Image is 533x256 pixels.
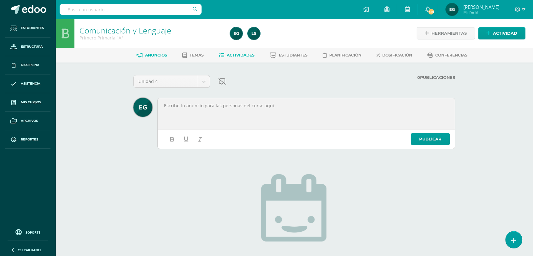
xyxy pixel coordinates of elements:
[5,130,50,149] a: Reportes
[21,26,44,31] span: Estudiantes
[21,118,38,123] span: Archivos
[417,27,475,39] a: Herramientas
[478,27,525,39] a: Actividad
[138,75,193,87] span: Unidad 4
[323,50,361,60] a: Planificación
[446,3,458,16] img: 4615313cb8110bcdf70a3d7bb033b77e.png
[21,63,39,68] span: Disciplina
[493,27,517,39] span: Actividad
[5,74,50,93] a: Asistencia
[79,25,171,36] a: Comunicación y Lenguaje
[137,50,167,60] a: Anuncios
[329,53,361,57] span: Planificación
[270,50,307,60] a: Estudiantes
[21,81,40,86] span: Asistencia
[463,4,499,10] span: [PERSON_NAME]
[21,137,38,142] span: Reportes
[431,27,467,39] span: Herramientas
[248,27,260,40] img: 84d96fe2a21c6be4e10c242299f867da.png
[21,44,43,49] span: Estructura
[182,50,204,60] a: Temas
[26,230,40,235] span: Soporte
[417,75,420,80] strong: 0
[5,19,50,38] a: Estudiantes
[279,53,307,57] span: Estudiantes
[79,26,222,35] h1: Comunicación y Lenguaje
[463,9,499,15] span: Mi Perfil
[270,75,455,80] label: Publicaciones
[411,133,450,145] a: Publicar
[427,50,467,60] a: Conferencias
[133,98,152,117] img: c89f29540b4323524ac71080a709b5e3.png
[219,50,255,60] a: Actividades
[5,38,50,56] a: Estructura
[5,112,50,130] a: Archivos
[21,100,41,105] span: Mis cursos
[18,248,42,252] span: Cerrar panel
[60,4,202,15] input: Busca un usuario...
[145,53,167,57] span: Anuncios
[79,35,222,41] div: Primero Primaria 'A'
[435,53,467,57] span: Conferencias
[377,50,412,60] a: Dosificación
[382,53,412,57] span: Dosificación
[5,56,50,75] a: Disciplina
[8,228,48,236] a: Soporte
[5,93,50,112] a: Mis cursos
[227,53,255,57] span: Actividades
[428,8,435,15] span: 318
[134,75,210,87] a: Unidad 4
[230,27,243,40] img: 4615313cb8110bcdf70a3d7bb033b77e.png
[190,53,204,57] span: Temas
